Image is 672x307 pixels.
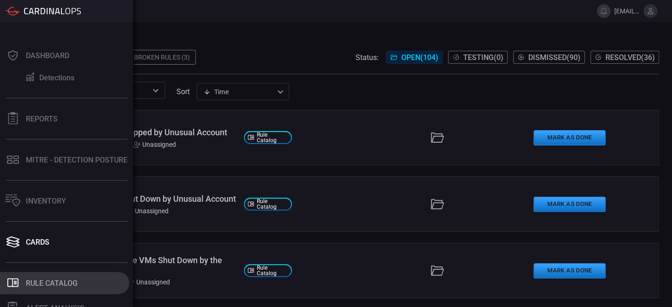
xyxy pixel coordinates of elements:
[590,51,659,64] button: Resolved(36)
[126,207,169,215] div: Unassigned
[203,87,274,96] div: Time
[448,51,508,64] button: Testing(0)
[176,87,190,96] label: sort
[257,265,288,276] span: Rule Catalog
[127,278,170,286] div: Unassigned
[257,132,288,143] span: Rule Catalog
[533,263,605,278] button: Mark as Done
[26,279,78,288] div: Rule Catalog
[401,53,438,62] span: Open ( 104 )
[528,53,581,62] span: Dismissed ( 90 )
[614,7,640,15] span: [EMAIL_ADDRESS][DOMAIN_NAME]
[133,141,176,148] div: Unassigned
[69,194,236,204] div: VMware - VM Shut Down by Unusual Account
[513,51,585,64] button: Dismissed(90)
[533,130,605,145] button: Mark as Done
[26,156,127,164] div: MITRE - Detection Posture
[356,53,379,62] span: Status:
[533,197,605,212] button: Mark as Done
[69,255,236,275] div: VMware - Multiple VMs Shut Down by the Same User
[386,51,442,64] button: Open(104)
[605,53,655,62] span: Resolved ( 36 )
[26,238,49,247] div: Cards
[463,53,503,62] span: Testing ( 0 )
[149,84,162,97] button: Open
[128,50,196,65] div: Broken Rules (3)
[39,73,74,82] div: Detections
[257,199,288,210] span: Rule Catalog
[26,197,66,205] div: Inventory
[26,114,58,123] div: Reports
[26,51,69,60] div: Dashboard
[69,127,236,137] div: VMware - VM Stopped by Unusual Account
